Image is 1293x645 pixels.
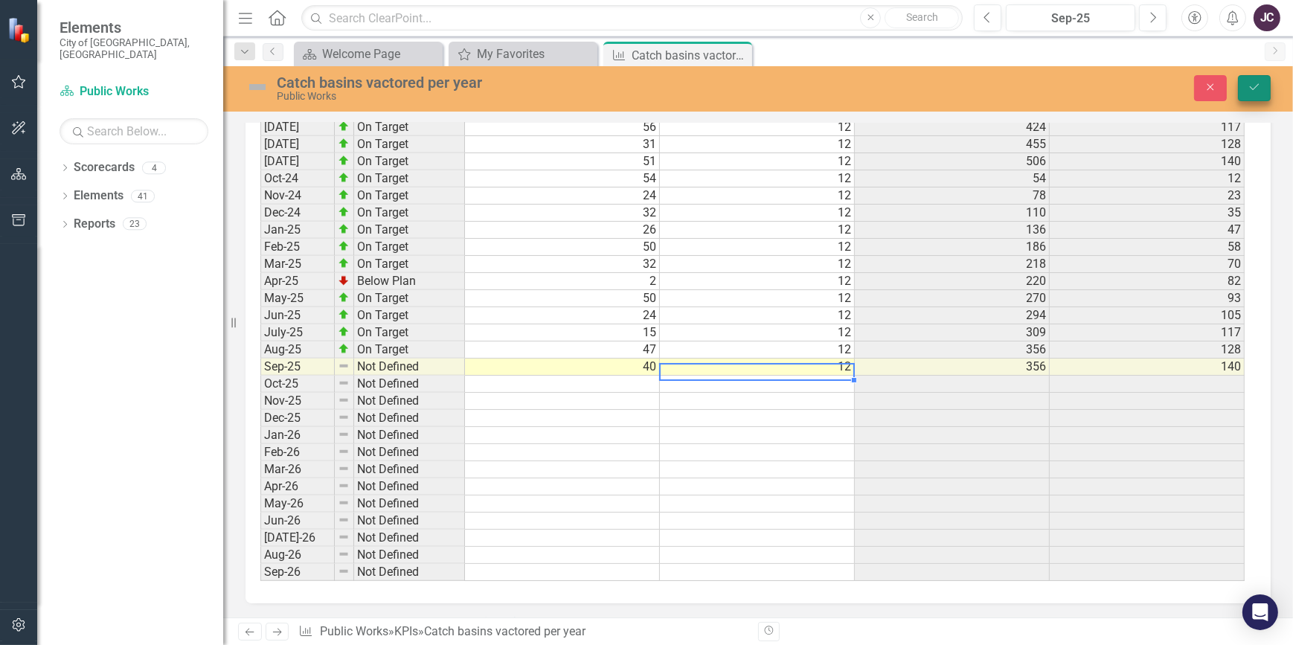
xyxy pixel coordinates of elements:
img: zOikAAAAAElFTkSuQmCC [338,240,350,252]
img: zOikAAAAAElFTkSuQmCC [338,309,350,321]
td: Aug-25 [260,341,335,359]
td: 50 [465,239,660,256]
td: Not Defined [354,376,465,393]
td: 54 [855,170,1050,187]
td: 128 [1050,341,1245,359]
td: Sep-25 [260,359,335,376]
td: Not Defined [354,410,465,427]
td: Not Defined [354,444,465,461]
td: Not Defined [354,513,465,530]
img: 8DAGhfEEPCf229AAAAAElFTkSuQmCC [338,565,350,577]
img: zOikAAAAAElFTkSuQmCC [338,292,350,304]
a: My Favorites [452,45,594,63]
input: Search ClearPoint... [301,5,963,31]
button: JC [1254,4,1280,31]
td: 78 [855,187,1050,205]
div: 23 [123,218,147,231]
td: Below Plan [354,273,465,290]
td: Jan-25 [260,222,335,239]
div: Open Intercom Messenger [1242,594,1278,630]
td: 47 [1050,222,1245,239]
input: Search Below... [60,118,208,144]
td: 110 [855,205,1050,222]
td: On Target [354,256,465,273]
img: zOikAAAAAElFTkSuQmCC [338,257,350,269]
img: 8DAGhfEEPCf229AAAAAElFTkSuQmCC [338,429,350,440]
img: 8DAGhfEEPCf229AAAAAElFTkSuQmCC [338,360,350,372]
td: 270 [855,290,1050,307]
span: Elements [60,19,208,36]
td: 506 [855,153,1050,170]
td: 12 [660,136,855,153]
td: 2 [465,273,660,290]
img: 8DAGhfEEPCf229AAAAAElFTkSuQmCC [338,377,350,389]
small: City of [GEOGRAPHIC_DATA], [GEOGRAPHIC_DATA] [60,36,208,61]
td: 12 [660,222,855,239]
img: zOikAAAAAElFTkSuQmCC [338,206,350,218]
td: Feb-25 [260,239,335,256]
div: » » [298,623,747,641]
button: Sep-25 [1006,4,1135,31]
a: Welcome Page [298,45,439,63]
td: [DATE] [260,153,335,170]
td: Not Defined [354,461,465,478]
td: 12 [660,170,855,187]
td: 220 [855,273,1050,290]
a: Scorecards [74,159,135,176]
td: Sep-26 [260,564,335,581]
td: 356 [855,341,1050,359]
td: Not Defined [354,393,465,410]
td: 58 [1050,239,1245,256]
td: 32 [465,205,660,222]
td: May-25 [260,290,335,307]
td: 12 [660,273,855,290]
td: Not Defined [354,547,465,564]
td: 12 [660,359,855,376]
td: On Target [354,119,465,136]
a: Public Works [320,624,388,638]
td: Not Defined [354,427,465,444]
a: KPIs [394,624,418,638]
td: Jun-25 [260,307,335,324]
td: 12 [660,290,855,307]
td: On Target [354,222,465,239]
td: Not Defined [354,478,465,495]
td: Not Defined [354,495,465,513]
td: On Target [354,290,465,307]
td: 455 [855,136,1050,153]
td: 186 [855,239,1050,256]
td: [DATE] [260,119,335,136]
td: Apr-26 [260,478,335,495]
td: [DATE]-26 [260,530,335,547]
td: 140 [1050,359,1245,376]
td: On Target [354,324,465,341]
img: zOikAAAAAElFTkSuQmCC [338,172,350,184]
td: 26 [465,222,660,239]
td: Jan-26 [260,427,335,444]
img: 8DAGhfEEPCf229AAAAAElFTkSuQmCC [338,497,350,509]
td: 424 [855,119,1050,136]
td: 93 [1050,290,1245,307]
div: Sep-25 [1011,10,1130,28]
td: 12 [660,187,855,205]
img: 8DAGhfEEPCf229AAAAAElFTkSuQmCC [338,480,350,492]
td: 24 [465,187,660,205]
td: Oct-25 [260,376,335,393]
td: Not Defined [354,359,465,376]
td: 40 [465,359,660,376]
td: 218 [855,256,1050,273]
button: Search [885,7,959,28]
td: [DATE] [260,136,335,153]
td: 117 [1050,324,1245,341]
div: 4 [142,161,166,174]
img: zOikAAAAAElFTkSuQmCC [338,223,350,235]
img: 8DAGhfEEPCf229AAAAAElFTkSuQmCC [338,531,350,543]
td: 56 [465,119,660,136]
td: Mar-26 [260,461,335,478]
td: 105 [1050,307,1245,324]
td: 12 [660,256,855,273]
td: July-25 [260,324,335,341]
td: 70 [1050,256,1245,273]
td: 12 [660,341,855,359]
